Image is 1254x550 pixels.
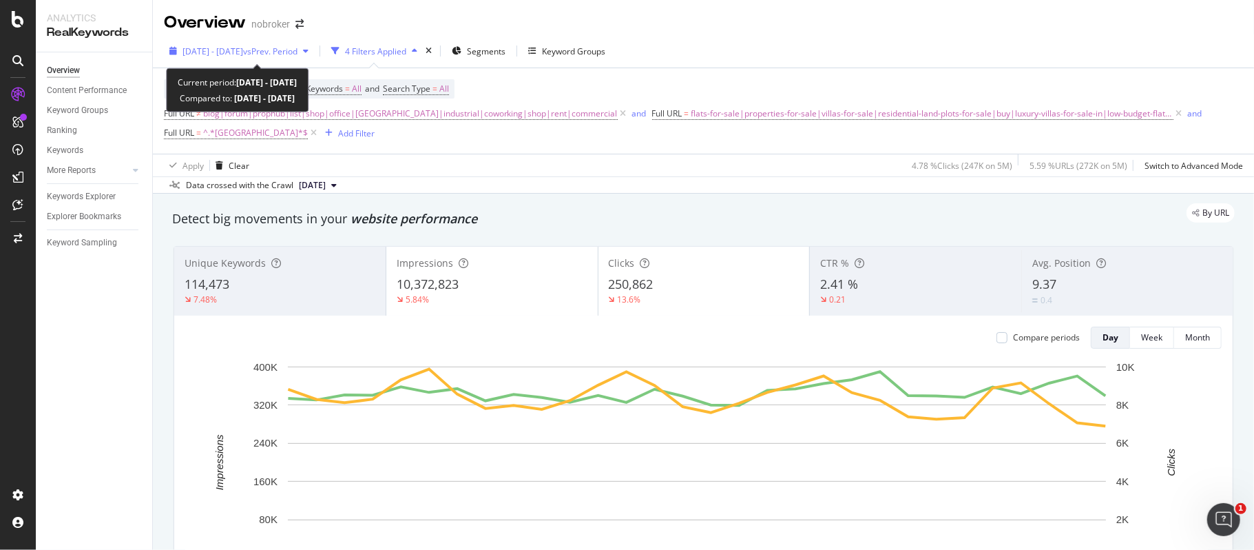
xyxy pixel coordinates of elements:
[253,361,278,373] text: 400K
[253,399,278,411] text: 320K
[1141,332,1162,343] div: Week
[232,92,295,104] b: [DATE] - [DATE]
[652,108,682,119] span: Full URL
[186,179,293,192] div: Data crossed with the Crawl
[47,11,141,25] div: Analytics
[47,190,116,204] div: Keywords Explorer
[229,160,249,172] div: Clear
[1032,276,1056,292] span: 9.37
[1032,256,1091,269] span: Avg. Position
[632,108,647,119] div: and
[164,108,194,119] span: Full URL
[632,107,647,120] button: and
[542,45,605,57] div: Keyword Groups
[1207,503,1240,536] iframe: Intercom live chat
[259,513,278,525] text: 80K
[1145,160,1243,172] div: Switch to Advanced Mode
[213,434,225,490] text: Impressions
[253,438,278,449] text: 240K
[47,210,143,224] a: Explorer Bookmarks
[47,83,127,98] div: Content Performance
[47,163,96,178] div: More Reports
[47,103,143,118] a: Keyword Groups
[829,294,846,305] div: 0.21
[196,108,201,119] span: ≠
[47,143,83,158] div: Keywords
[397,256,453,269] span: Impressions
[406,294,429,305] div: 5.84%
[194,294,217,305] div: 7.48%
[47,83,143,98] a: Content Performance
[47,163,129,178] a: More Reports
[1185,332,1210,343] div: Month
[1235,503,1246,514] span: 1
[1103,332,1118,343] div: Day
[185,256,266,269] span: Unique Keywords
[912,160,1012,172] div: 4.78 % Clicks ( 247K on 5M )
[1116,399,1129,411] text: 8K
[164,127,194,139] span: Full URL
[326,40,423,62] button: 4 Filters Applied
[1030,160,1127,172] div: 5.59 % URLs ( 272K on 5M )
[47,210,121,224] div: Explorer Bookmarks
[1116,476,1129,487] text: 4K
[299,179,326,192] span: 2025 Apr. 7th
[1165,448,1177,476] text: Clicks
[203,123,308,143] span: ^.*[GEOGRAPHIC_DATA]*$
[47,236,117,250] div: Keyword Sampling
[164,11,246,34] div: Overview
[1116,513,1129,525] text: 2K
[293,177,342,194] button: [DATE]
[251,17,290,31] div: nobroker
[164,154,204,176] button: Apply
[345,83,350,94] span: =
[47,103,108,118] div: Keyword Groups
[1013,332,1080,343] div: Compare periods
[196,127,201,139] span: =
[685,108,689,119] span: =
[243,45,297,57] span: vs Prev. Period
[182,160,204,172] div: Apply
[446,40,511,62] button: Segments
[47,123,77,138] div: Ranking
[609,256,635,269] span: Clicks
[47,25,141,41] div: RealKeywords
[523,40,611,62] button: Keyword Groups
[185,276,229,292] span: 114,473
[180,90,295,106] div: Compared to:
[1174,327,1222,349] button: Month
[236,77,297,88] b: [DATE] - [DATE]
[345,45,406,57] div: 4 Filters Applied
[253,476,278,487] text: 160K
[439,79,449,99] span: All
[306,83,343,94] span: Keywords
[1116,361,1135,373] text: 10K
[691,104,1173,123] span: flats-for-sale|properties-for-sale|villas-for-sale|residential-land-plots-for-sale|buy|luxury-vil...
[47,190,143,204] a: Keywords Explorer
[365,83,379,94] span: and
[47,236,143,250] a: Keyword Sampling
[1032,298,1038,303] img: Equal
[609,276,654,292] span: 250,862
[618,294,641,305] div: 13.6%
[203,104,618,123] span: blog|forum|prophub|list|shop|office|[GEOGRAPHIC_DATA]|industrial|coworking|shop|rent|commercial
[352,79,362,99] span: All
[164,40,314,62] button: [DATE] - [DATE]vsPrev. Period
[1091,327,1130,349] button: Day
[1041,294,1052,306] div: 0.4
[820,276,858,292] span: 2.41 %
[178,74,297,90] div: Current period:
[338,128,375,139] div: Add Filter
[397,276,459,292] span: 10,372,823
[1130,327,1174,349] button: Week
[47,123,143,138] a: Ranking
[1187,203,1235,223] div: legacy label
[47,63,80,78] div: Overview
[47,143,143,158] a: Keywords
[383,83,430,94] span: Search Type
[320,125,375,141] button: Add Filter
[423,44,435,58] div: times
[820,256,849,269] span: CTR %
[1188,108,1202,119] div: and
[1116,438,1129,449] text: 6K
